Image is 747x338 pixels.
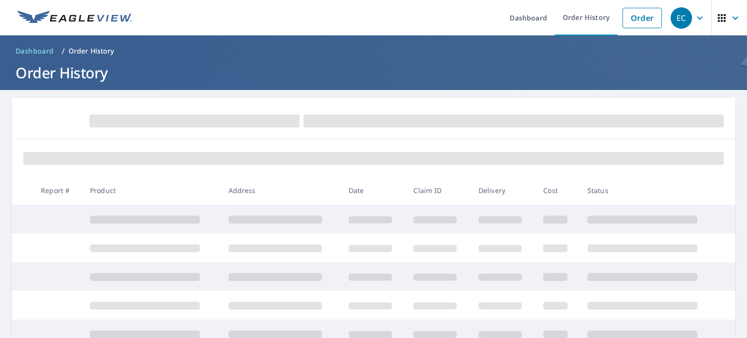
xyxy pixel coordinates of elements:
th: Product [82,176,221,205]
a: Dashboard [12,43,58,59]
th: Status [580,176,718,205]
span: Dashboard [16,46,54,56]
th: Address [221,176,341,205]
p: Order History [69,46,114,56]
nav: breadcrumb [12,43,735,59]
th: Claim ID [406,176,470,205]
th: Cost [535,176,580,205]
a: Order [622,8,662,28]
img: EV Logo [18,11,132,25]
th: Date [341,176,406,205]
th: Delivery [471,176,535,205]
li: / [62,45,65,57]
h1: Order History [12,63,735,83]
th: Report # [33,176,82,205]
div: EC [671,7,692,29]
